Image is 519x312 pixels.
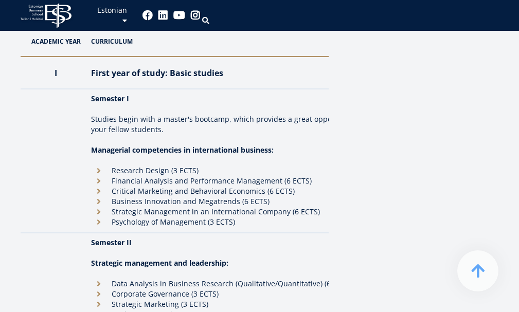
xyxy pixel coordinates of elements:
font: Semester I [91,94,129,103]
font: Financial Analysis and Performance Management (6 ECTS) [112,176,312,186]
font: Studies begin with a master's bootcamp, which provides a great opportunity to get to know your fe... [91,114,405,134]
font: Psychology of Management (3 ECTS) [112,217,235,227]
span: Rahvusvaheline ärijuhtimine ([GEOGRAPHIC_DATA]) [12,101,170,110]
font: Managerial competencies in international business: [91,145,274,155]
span: Perekonnanimi [154,1,201,10]
font: Critical Marketing and Behavioral Economics (6 ECTS) [112,186,295,196]
font: Data Analysis in Business Research (Qualitative/Quantitative) (6 ECTS) [112,279,352,288]
font: Business Innovation and Megatrends (6 ECTS) [112,196,270,206]
font: First year of study: Basic studies [91,67,223,79]
font: Corporate Governance (3 ECTS) [112,289,219,299]
font: Strategic Management in an International Company (6 ECTS) [112,207,320,216]
font: Semester II [91,237,132,247]
font: Strategic management and leadership: [91,258,228,268]
font: Curriculum [91,37,133,46]
font: Strategic Marketing (3 ECTS) [112,299,208,309]
font: Academic year [31,37,81,46]
font: Research Design (3 ECTS) [112,166,199,175]
input: Rahvusvaheline ärijuhtimine ([GEOGRAPHIC_DATA]) [3,101,9,108]
font: I [55,67,57,79]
